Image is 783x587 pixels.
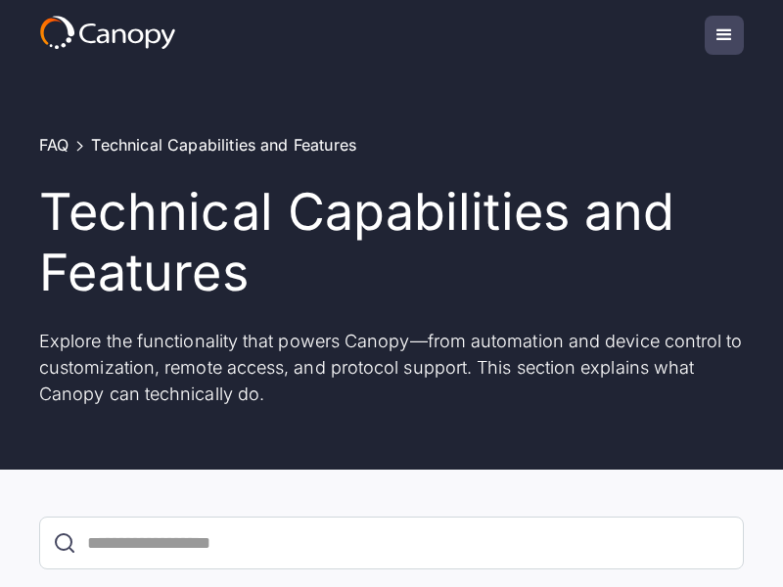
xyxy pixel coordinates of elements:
a: FAQ [39,135,69,157]
form: FAQ Search [39,517,744,569]
p: Explore the functionality that powers Canopy—from automation and device control to customization,... [39,328,744,407]
h1: Technical Capabilities and Features [39,182,744,304]
div: Technical Capabilities and Features [91,135,356,157]
div: menu [705,16,744,55]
